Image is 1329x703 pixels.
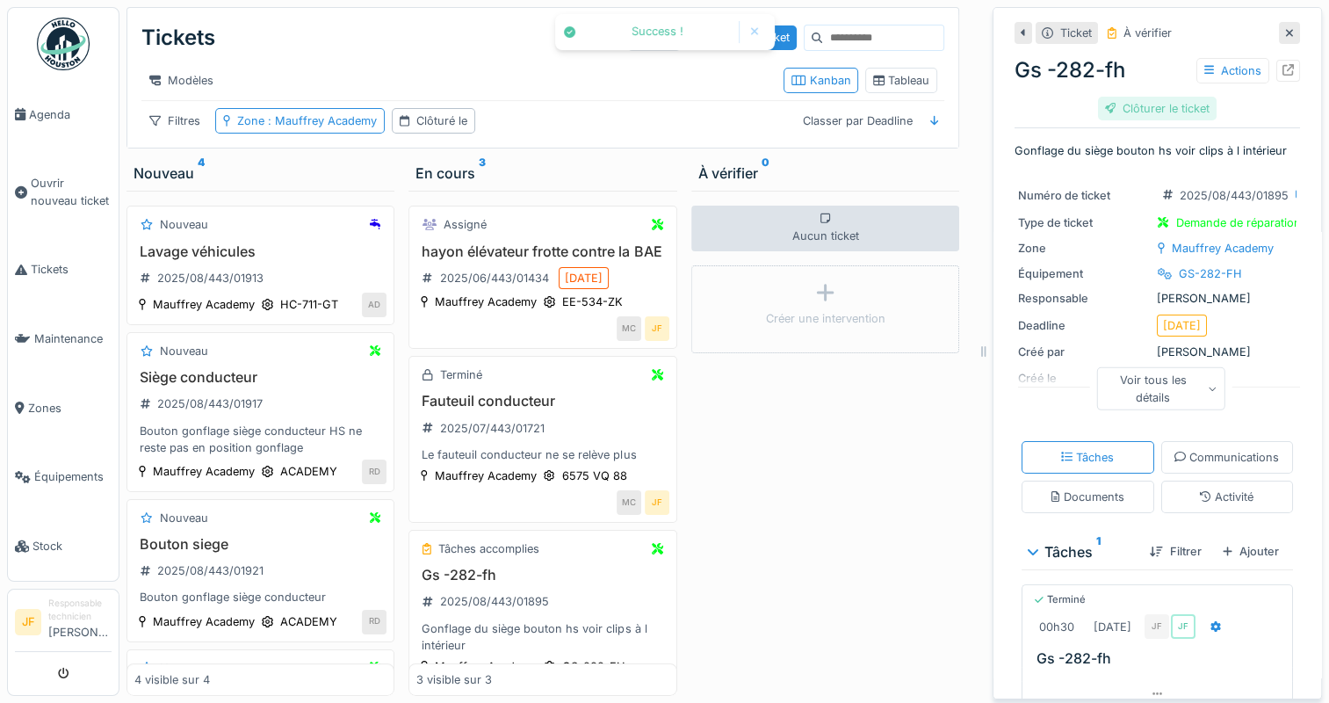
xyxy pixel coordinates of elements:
[762,163,769,184] sup: 0
[280,613,337,630] div: ACADEMY
[416,567,668,583] h3: Gs -282-fh
[416,112,467,129] div: Clôturé le
[280,463,337,480] div: ACADEMY
[34,330,112,347] span: Maintenance
[795,108,921,134] div: Classer par Deadline
[873,72,929,89] div: Tableau
[1018,290,1150,307] div: Responsable
[1018,265,1150,282] div: Équipement
[1176,214,1301,231] div: Demande de réparation
[134,671,210,688] div: 4 visible sur 4
[440,420,545,437] div: 2025/07/443/01721
[416,620,668,654] div: Gonflage du siège bouton hs voir clips à l intérieur
[157,395,263,412] div: 2025/08/443/01917
[1039,619,1074,635] div: 00h30
[791,72,850,89] div: Kanban
[1179,265,1242,282] div: GS-282-FH
[698,163,952,184] div: À vérifier
[29,106,112,123] span: Agenda
[1018,290,1296,307] div: [PERSON_NAME]
[280,296,338,313] div: HC-711-GT
[440,270,549,286] div: 2025/06/443/01434
[362,460,386,484] div: RD
[134,423,386,456] div: Bouton gonflage siège conducteur HS ne reste pas en position gonflage
[134,536,386,553] h3: Bouton siege
[1098,97,1217,120] div: Clôturer le ticket
[1029,541,1136,562] div: Tâches
[1061,449,1114,466] div: Tâches
[198,163,205,184] sup: 4
[1015,54,1300,86] div: Gs -282-fh
[8,149,119,236] a: Ouvrir nouveau ticket
[1145,614,1169,639] div: JF
[8,443,119,512] a: Équipements
[134,163,387,184] div: Nouveau
[141,68,221,93] div: Modèles
[1051,489,1124,505] div: Documents
[416,393,668,409] h3: Fauteuil conducteur
[8,373,119,443] a: Zones
[34,468,112,485] span: Équipements
[160,510,208,526] div: Nouveau
[33,538,112,554] span: Stock
[1015,142,1300,159] p: Gonflage du siège bouton hs voir clips à l intérieur
[1096,541,1101,562] sup: 1
[1123,25,1172,41] div: À vérifier
[160,660,208,677] div: Nouveau
[48,597,112,648] li: [PERSON_NAME]
[444,216,487,233] div: Assigné
[1196,58,1269,83] div: Actions
[440,593,549,610] div: 2025/08/443/01895
[141,108,208,134] div: Filtres
[562,294,623,310] div: EE-534-ZK
[153,296,255,313] div: Mauffrey Academy
[1018,344,1150,360] div: Créé par
[264,114,377,127] span: : Mauffrey Academy
[1018,317,1150,334] div: Deadline
[691,206,959,251] div: Aucun ticket
[583,25,730,40] div: Success !
[1094,619,1131,635] div: [DATE]
[1180,187,1289,204] div: 2025/08/443/01895
[1036,650,1285,667] h3: Gs -282-fh
[160,216,208,233] div: Nouveau
[479,163,486,184] sup: 3
[562,467,627,484] div: 6575 VQ 88
[1200,489,1253,505] div: Activité
[1096,367,1225,409] div: Voir tous les détails
[157,562,264,579] div: 2025/08/443/01921
[153,463,255,480] div: Mauffrey Academy
[8,304,119,373] a: Maintenance
[1171,614,1195,639] div: JF
[160,343,208,359] div: Nouveau
[1163,317,1201,334] div: [DATE]
[31,175,112,208] span: Ouvrir nouveau ticket
[435,658,537,675] div: Mauffrey Academy
[1172,240,1274,257] div: Mauffrey Academy
[1216,540,1286,563] div: Ajouter
[1060,25,1092,41] div: Ticket
[1018,240,1150,257] div: Zone
[8,236,119,305] a: Tickets
[1143,540,1208,563] div: Filtrer
[562,658,625,675] div: GS-282-FH
[15,609,41,635] li: JF
[416,243,668,260] h3: hayon élévateur frotte contre la BAE
[415,163,669,184] div: En cours
[438,540,539,557] div: Tâches accomplies
[1018,187,1150,204] div: Numéro de ticket
[48,597,112,624] div: Responsable technicien
[153,613,255,630] div: Mauffrey Academy
[766,310,885,327] div: Créer une intervention
[617,316,641,341] div: MC
[134,369,386,386] h3: Siège conducteur
[435,294,537,310] div: Mauffrey Academy
[134,243,386,260] h3: Lavage véhicules
[645,490,669,515] div: JF
[28,400,112,417] span: Zones
[8,511,119,581] a: Stock
[645,316,669,341] div: JF
[31,261,112,278] span: Tickets
[1018,344,1296,360] div: [PERSON_NAME]
[565,270,603,286] div: [DATE]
